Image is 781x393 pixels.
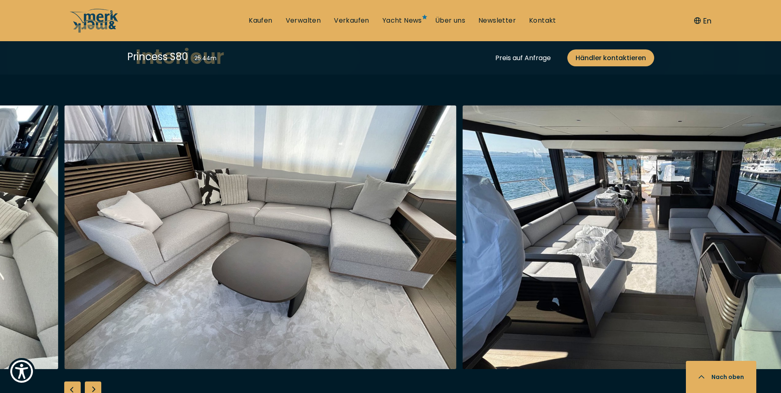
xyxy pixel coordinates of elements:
[194,54,217,63] div: 25.44 m
[529,16,556,25] a: Kontakt
[249,16,272,25] a: Kaufen
[686,361,756,393] button: Nach oben
[334,16,369,25] a: Verkaufen
[478,16,516,25] a: Newsletter
[8,358,35,385] button: Show Accessibility Preferences
[64,105,457,369] img: Merk&Merk
[495,53,551,63] div: Preis auf Anfrage
[127,49,188,64] div: Princess S80
[694,15,711,26] button: En
[576,53,646,63] span: Händler kontaktieren
[435,16,465,25] a: Über uns
[567,49,654,66] a: Händler kontaktieren
[382,16,422,25] a: Yacht News
[286,16,321,25] a: Verwalten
